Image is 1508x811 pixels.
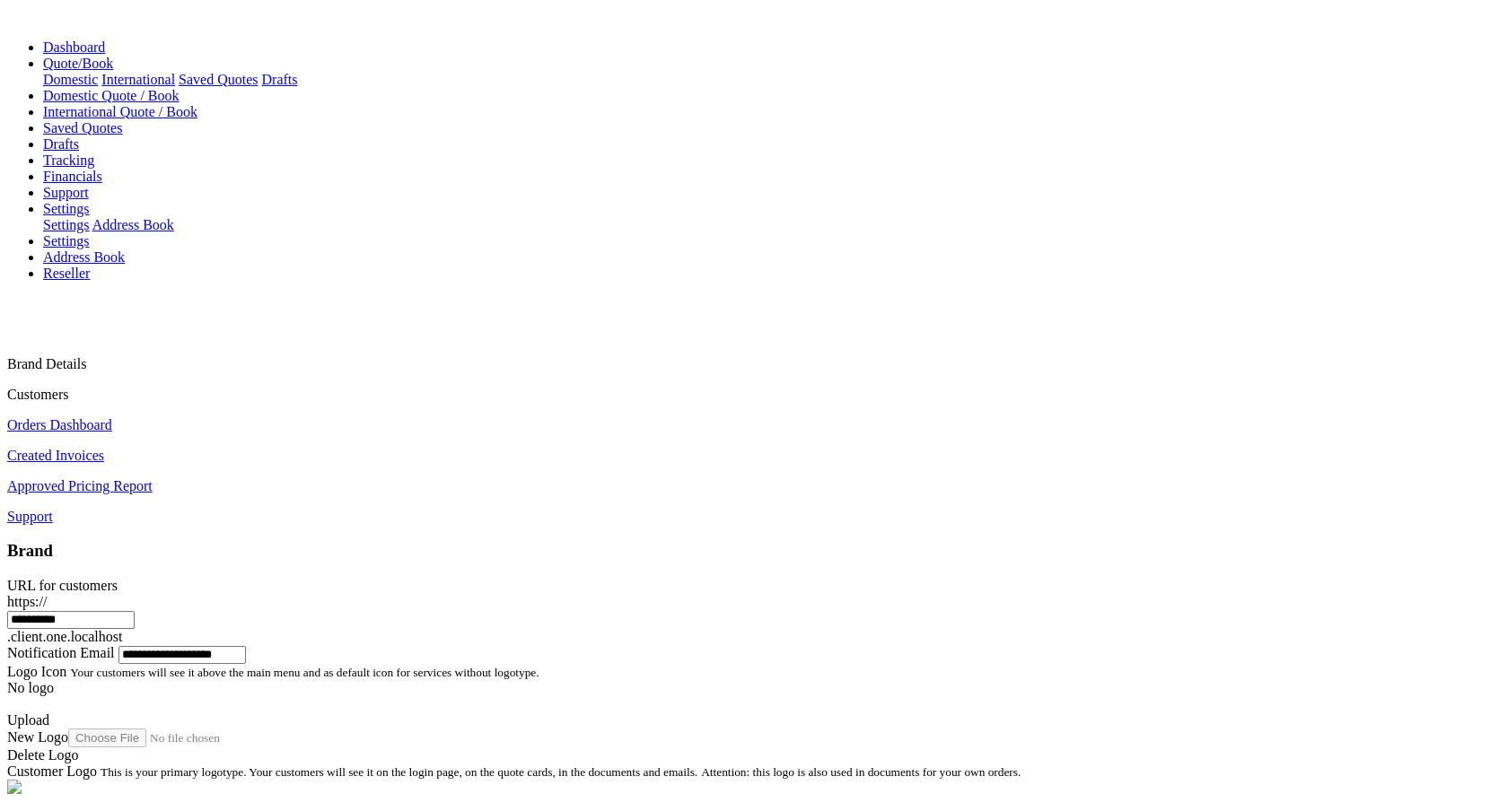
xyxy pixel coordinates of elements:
a: Address Book [43,249,125,265]
label: Customer Logo [7,763,97,779]
a: Created Invoices [7,448,1501,464]
label: URL for customers [7,578,118,593]
a: International [101,72,175,87]
a: Approved Pricing Report [7,478,1501,494]
small: This is your primary logotype. Your customers will see it on the login page, on the quote cards, ... [101,765,697,779]
a: Support [43,185,89,200]
label: Logo Icon [7,664,66,679]
a: Settings [43,233,90,249]
span: No logo [7,680,54,695]
div: Brand Details [7,356,1501,372]
a: Quote/Book [43,56,113,71]
a: Orders Dashboard [7,417,1501,433]
a: Domestic Quote / Book [43,88,180,103]
a: Tracking [43,153,94,168]
a: Settings [43,201,90,216]
small: Attention: this logo is also used in documents for your own orders. [701,765,1021,779]
a: Address Book [92,217,174,232]
a: Financials [43,169,102,184]
a: Reseller [43,266,90,281]
a: Saved Quotes [179,72,258,87]
a: Saved Quotes [43,120,122,135]
span: .client.one.localhost [7,629,122,644]
a: Upload New Logo [7,712,272,745]
span: https:// [7,594,47,609]
h3: Brand [7,541,1501,561]
a: Drafts [43,136,79,152]
div: Quote/Book [43,72,1501,88]
img: GetCustomerLogo [7,780,22,794]
a: Dashboard [43,39,105,55]
div: Customers [7,387,1501,403]
label: Notification Email [7,645,115,660]
a: Settings [43,217,90,232]
a: Delete Logo [7,747,79,763]
a: Drafts [262,72,298,87]
a: Domestic [43,72,98,87]
a: Support [7,509,1501,525]
div: Quote/Book [43,217,1501,233]
small: Your customers will see it above the main menu and as default icon for services without logotype. [70,666,539,679]
a: International Quote / Book [43,104,197,119]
